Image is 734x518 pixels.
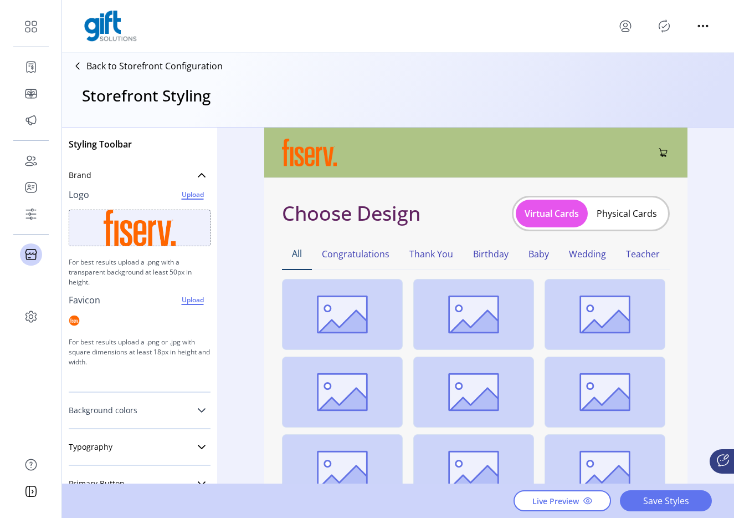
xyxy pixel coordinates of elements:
[69,473,211,495] a: Primary Button
[532,495,579,507] span: Live Preview
[634,494,697,507] span: Save Styles
[616,238,670,270] button: Teacher
[84,11,137,42] img: logo
[617,17,634,35] button: menu
[588,205,666,222] button: Physical Cards
[69,407,137,414] span: Background colors
[559,238,616,270] button: Wedding
[69,333,211,372] p: For best results upload a .png or .jpg with square dimensions at least 18px in height and width.
[282,199,420,228] h1: Choose Design
[514,490,611,511] button: Live Preview
[69,253,211,292] p: For best results upload a .png with a transparent background at least 50px in height.
[69,293,100,307] p: Favicon
[282,238,312,270] button: All
[69,171,91,179] span: Brand
[86,59,223,73] p: Back to Storefront Configuration
[176,293,209,307] span: Upload
[519,238,559,270] button: Baby
[69,138,211,151] p: Styling Toolbar
[69,188,89,201] p: Logo
[82,84,211,107] h3: Storefront Styling
[69,399,211,421] a: Background colors
[69,186,211,385] div: Brand
[69,436,211,458] a: Typography
[69,480,125,487] span: Primary Button
[69,443,112,451] span: Typography
[694,17,712,35] button: menu
[463,238,519,270] button: Birthday
[176,188,209,201] span: Upload
[655,17,673,35] button: Publisher Panel
[620,490,712,511] button: Save Styles
[312,238,399,270] button: Congratulations
[69,164,211,186] a: Brand
[516,200,588,227] button: Virtual Cards
[399,238,463,270] button: Thank You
